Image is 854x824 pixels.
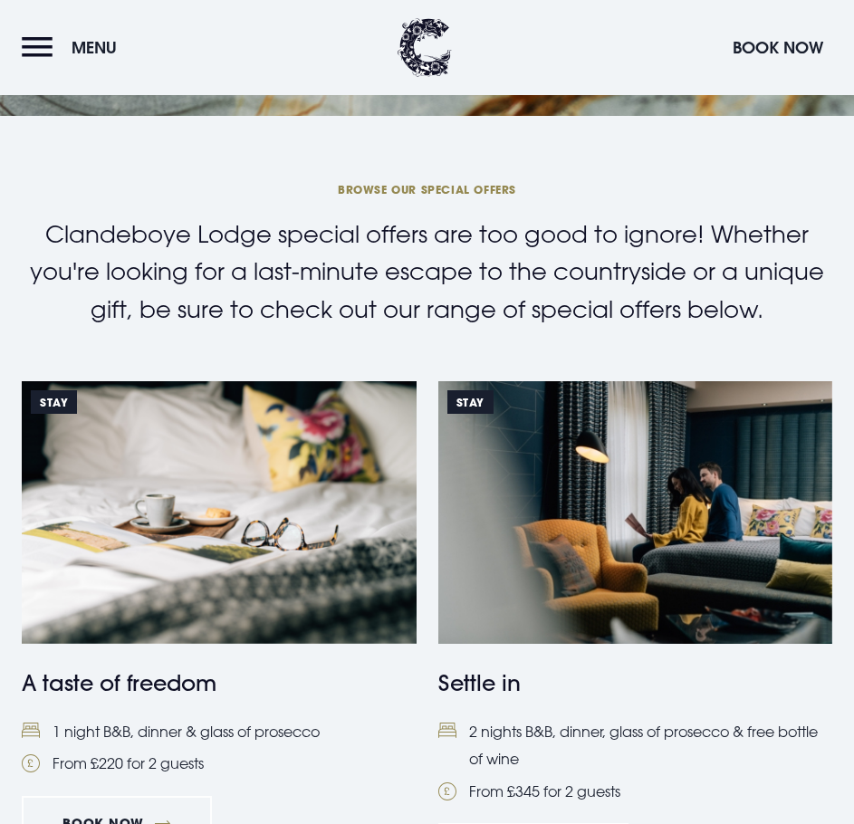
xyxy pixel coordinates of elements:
[724,28,832,67] button: Book Now
[72,37,117,58] span: Menu
[22,381,417,778] a: Stay https://clandeboyelodge.s3-assets.com/offer-thumbnails/taste-of-freedom-special-offers-2025....
[22,182,832,196] span: BROWSE OUR SPECIAL OFFERS
[438,381,833,644] img: https://clandeboyelodge.s3-assets.com/offer-thumbnails/Settle-In-464x309.jpg
[438,666,833,699] h4: Settle in
[22,718,417,745] li: 1 night B&B, dinner & glass of prosecco
[22,666,417,699] h4: A taste of freedom
[438,381,833,805] a: Stay https://clandeboyelodge.s3-assets.com/offer-thumbnails/Settle-In-464x309.jpg Settle in Bed2 ...
[438,782,456,800] img: Pound Coin
[438,718,833,773] li: 2 nights B&B, dinner, glass of prosecco & free bottle of wine
[22,750,417,777] li: From £220 for 2 guests
[22,28,126,67] button: Menu
[22,754,40,772] img: Pound Coin
[22,381,417,644] img: https://clandeboyelodge.s3-assets.com/offer-thumbnails/taste-of-freedom-special-offers-2025.png
[438,778,833,805] li: From £345 for 2 guests
[31,390,77,414] span: Stay
[22,216,832,329] p: Clandeboye Lodge special offers are too good to ignore! Whether you're looking for a last-minute ...
[438,723,456,738] img: Bed
[22,723,40,738] img: Bed
[447,390,494,414] span: Stay
[398,18,452,77] img: Clandeboye Lodge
